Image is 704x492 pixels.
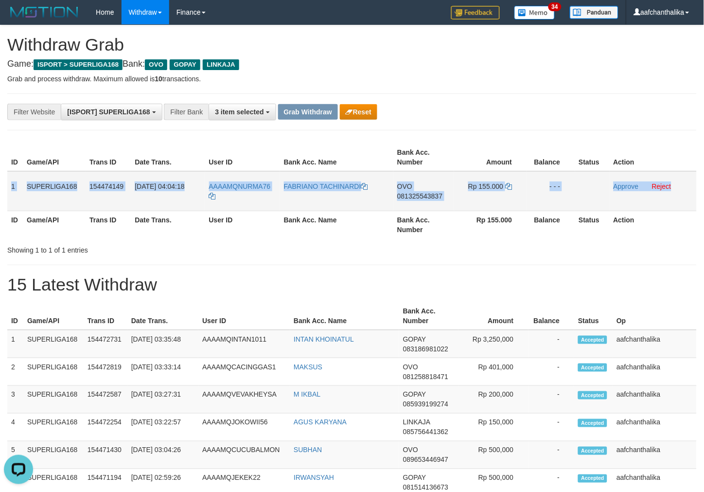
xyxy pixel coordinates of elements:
td: SUPERLIGA168 [23,358,84,386]
td: - [528,414,575,441]
th: Bank Acc. Number [393,144,454,171]
a: INTAN KHOINATUL [294,335,354,343]
td: [DATE] 03:27:31 [127,386,198,414]
th: User ID [198,302,290,330]
td: 1 [7,171,23,211]
th: ID [7,302,23,330]
a: Copy 155000 to clipboard [505,182,512,190]
span: GOPAY [403,474,426,482]
div: Filter Bank [164,104,209,120]
th: Action [610,144,697,171]
th: Bank Acc. Name [280,211,393,238]
td: [DATE] 03:22:57 [127,414,198,441]
th: Date Trans. [131,144,205,171]
td: - [528,330,575,358]
td: 4 [7,414,23,441]
td: - [528,441,575,469]
th: Bank Acc. Name [280,144,393,171]
td: AAAAMQCUCUBALMON [198,441,290,469]
button: Open LiveChat chat widget [4,4,33,33]
th: Bank Acc. Name [290,302,399,330]
th: ID [7,211,23,238]
a: AAAAMQNURMA76 [209,182,271,200]
span: Rp 155.000 [468,182,503,190]
td: SUPERLIGA168 [23,171,86,211]
span: GOPAY [170,59,200,70]
a: IRWANSYAH [294,474,334,482]
span: [ISPORT] SUPERLIGA168 [67,108,150,116]
td: aafchanthalika [613,358,697,386]
h4: Game: Bank: [7,59,697,69]
td: SUPERLIGA168 [23,386,84,414]
div: Showing 1 to 1 of 1 entries [7,241,286,255]
td: 154472819 [84,358,127,386]
td: [DATE] 03:35:48 [127,330,198,358]
span: GOPAY [403,391,426,399]
a: SUBHAN [294,446,322,454]
a: MAKSUS [294,363,322,371]
span: OVO [397,182,412,190]
span: Copy 083186981022 to clipboard [403,345,448,353]
td: AAAAMQINTAN1011 [198,330,290,358]
span: OVO [145,59,167,70]
th: User ID [205,211,280,238]
span: Copy 085756441362 to clipboard [403,428,448,436]
th: Balance [527,211,575,238]
div: Filter Website [7,104,61,120]
button: 3 item selected [209,104,276,120]
span: Accepted [578,419,607,427]
td: - [528,358,575,386]
td: AAAAMQJOKOWII56 [198,414,290,441]
th: Action [610,211,697,238]
span: GOPAY [403,335,426,343]
span: 154474149 [89,182,123,190]
th: Status [575,211,610,238]
button: Grab Withdraw [278,104,338,120]
td: 2 [7,358,23,386]
th: Status [575,144,610,171]
td: Rp 401,000 [458,358,528,386]
td: 154472731 [84,330,127,358]
span: Copy 081325543837 to clipboard [397,192,442,200]
img: Button%20Memo.svg [514,6,555,19]
th: Bank Acc. Number [393,211,454,238]
span: Accepted [578,364,607,372]
th: User ID [205,144,280,171]
p: Grab and process withdraw. Maximum allowed is transactions. [7,74,697,84]
td: aafchanthalika [613,330,697,358]
span: Copy 081258818471 to clipboard [403,373,448,381]
span: Copy 085939199274 to clipboard [403,401,448,408]
td: 154471430 [84,441,127,469]
span: Accepted [578,391,607,400]
td: AAAAMQVEVAKHEYSA [198,386,290,414]
th: Amount [458,302,528,330]
span: LINKAJA [403,419,430,426]
th: Balance [528,302,575,330]
img: MOTION_logo.png [7,5,81,19]
td: aafchanthalika [613,441,697,469]
span: AAAAMQNURMA76 [209,182,271,190]
td: aafchanthalika [613,414,697,441]
td: SUPERLIGA168 [23,414,84,441]
a: FABRIANO TACHINARDI [284,182,368,190]
td: SUPERLIGA168 [23,330,84,358]
th: ID [7,144,23,171]
th: Trans ID [86,211,131,238]
a: AGUS KARYANA [294,419,347,426]
span: [DATE] 04:04:18 [135,182,184,190]
span: 34 [548,2,562,11]
th: Status [574,302,613,330]
td: [DATE] 03:33:14 [127,358,198,386]
span: OVO [403,363,418,371]
td: SUPERLIGA168 [23,441,84,469]
th: Game/API [23,144,86,171]
th: Bank Acc. Number [399,302,458,330]
td: - - - [527,171,575,211]
td: Rp 200,000 [458,386,528,414]
a: Reject [652,182,671,190]
button: Reset [340,104,377,120]
th: Balance [527,144,575,171]
td: 3 [7,386,23,414]
span: 3 item selected [215,108,264,116]
td: Rp 3,250,000 [458,330,528,358]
